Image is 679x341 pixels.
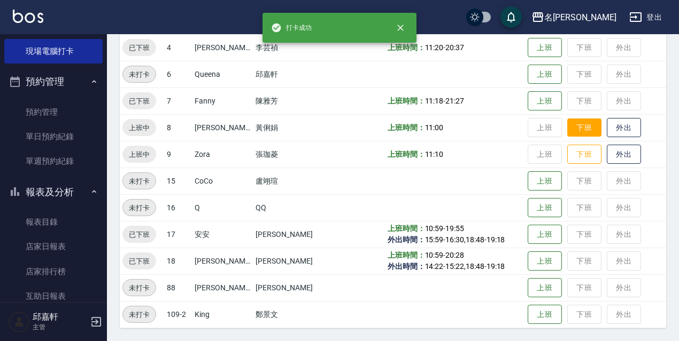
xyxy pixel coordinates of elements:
[445,97,464,105] span: 21:27
[500,6,522,28] button: save
[123,69,156,80] span: 未打卡
[385,248,525,274] td: - - , -
[33,322,87,332] p: 主管
[192,114,253,141] td: [PERSON_NAME]
[425,150,444,158] span: 11:10
[528,65,562,84] button: 上班
[4,234,103,259] a: 店家日報表
[122,96,156,107] span: 已下班
[192,194,253,221] td: Q
[388,150,425,158] b: 上班時間：
[164,88,192,114] td: 7
[625,7,666,27] button: 登出
[192,34,253,61] td: [PERSON_NAME]
[567,145,601,164] button: 下班
[425,43,444,52] span: 11:20
[388,123,425,132] b: 上班時間：
[123,202,156,213] span: 未打卡
[445,43,464,52] span: 20:37
[164,61,192,88] td: 6
[388,224,425,233] b: 上班時間：
[445,251,464,259] span: 20:28
[4,284,103,308] a: 互助日報表
[9,311,30,332] img: Person
[122,229,156,240] span: 已下班
[4,100,103,124] a: 預約管理
[122,122,156,133] span: 上班中
[425,251,444,259] span: 10:59
[388,262,425,271] b: 外出時間：
[528,198,562,218] button: 上班
[164,274,192,301] td: 88
[192,221,253,248] td: 安安
[253,301,324,328] td: 鄭景文
[253,34,324,61] td: 李芸禎
[164,194,192,221] td: 16
[164,168,192,194] td: 15
[528,38,562,58] button: 上班
[271,22,312,33] span: 打卡成功
[528,251,562,271] button: 上班
[192,301,253,328] td: King
[4,68,103,96] button: 預約管理
[425,97,444,105] span: 11:18
[445,262,464,271] span: 15:22
[253,168,324,194] td: 盧翊瑄
[192,168,253,194] td: CoCo
[388,235,425,244] b: 外出時間：
[192,88,253,114] td: Fanny
[164,114,192,141] td: 8
[4,178,103,206] button: 報表及分析
[607,118,641,138] button: 外出
[388,43,425,52] b: 上班時間：
[164,34,192,61] td: 4
[528,305,562,324] button: 上班
[425,224,444,233] span: 10:59
[487,235,505,244] span: 19:18
[528,91,562,111] button: 上班
[528,278,562,298] button: 上班
[4,124,103,149] a: 單日預約紀錄
[192,141,253,168] td: Zora
[164,248,192,274] td: 18
[388,97,425,105] b: 上班時間：
[13,10,43,23] img: Logo
[33,312,87,322] h5: 邱嘉軒
[164,301,192,328] td: 109-2
[192,61,253,88] td: Queena
[253,221,324,248] td: [PERSON_NAME]
[385,34,525,61] td: -
[544,11,616,24] div: 名[PERSON_NAME]
[253,114,324,141] td: 黃俐娟
[388,251,425,259] b: 上班時間：
[123,309,156,320] span: 未打卡
[425,123,444,132] span: 11:00
[466,235,484,244] span: 18:48
[487,262,505,271] span: 19:18
[253,61,324,88] td: 邱嘉軒
[253,88,324,114] td: 陳雅芳
[385,221,525,248] td: - - , -
[123,282,156,294] span: 未打卡
[253,194,324,221] td: QQ
[389,16,412,39] button: close
[122,42,156,53] span: 已下班
[4,210,103,234] a: 報表目錄
[4,39,103,64] a: 現場電腦打卡
[164,221,192,248] td: 17
[192,274,253,301] td: [PERSON_NAME]
[164,141,192,168] td: 9
[123,176,156,187] span: 未打卡
[445,224,464,233] span: 19:55
[385,88,525,114] td: -
[425,235,444,244] span: 15:59
[253,248,324,274] td: [PERSON_NAME]
[445,235,464,244] span: 16:30
[253,141,324,168] td: 張珈菱
[528,225,562,244] button: 上班
[4,149,103,173] a: 單週預約紀錄
[528,171,562,191] button: 上班
[122,149,156,160] span: 上班中
[567,118,601,137] button: 下班
[425,262,444,271] span: 14:22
